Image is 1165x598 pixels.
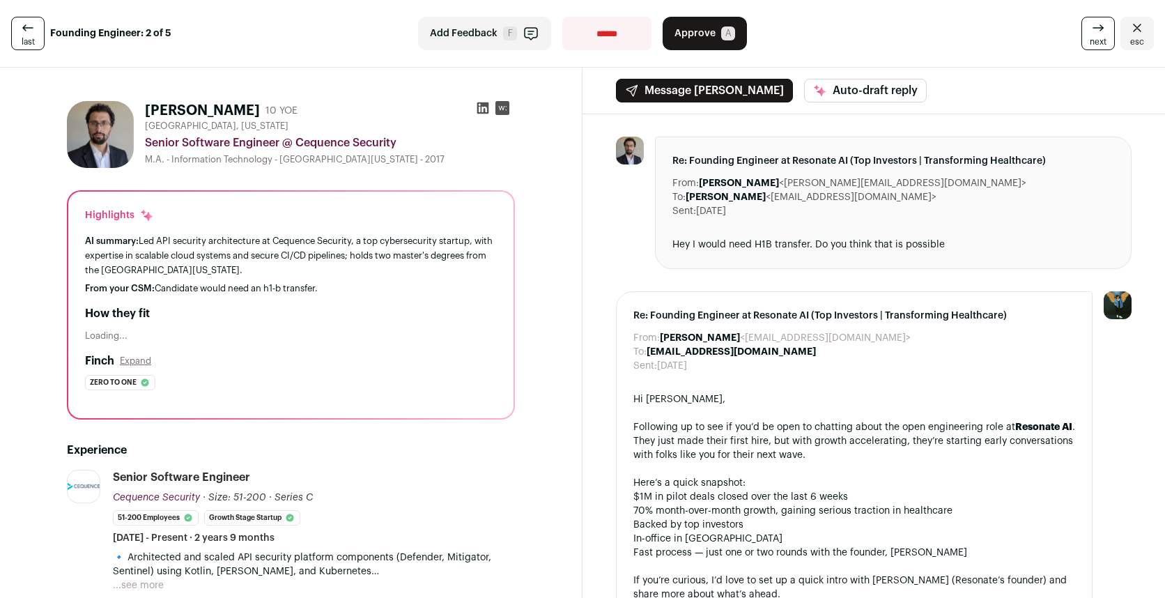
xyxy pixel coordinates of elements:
li: 51-200 employees [113,510,199,526]
span: Zero to one [90,376,137,390]
span: [GEOGRAPHIC_DATA], [US_STATE] [145,121,288,132]
strong: Founding Engineer: 2 of 5 [50,26,171,40]
a: Close [1120,17,1154,50]
span: · Size: 51-200 [203,493,266,503]
b: [PERSON_NAME] [660,333,740,343]
h2: Experience [67,442,515,459]
dt: To: [672,190,686,204]
span: esc [1130,36,1144,47]
dt: From: [633,331,660,345]
dd: <[PERSON_NAME][EMAIL_ADDRESS][DOMAIN_NAME]> [699,176,1026,190]
dt: From: [672,176,699,190]
li: Growth Stage Startup [204,510,300,526]
div: Highlights [85,208,154,222]
div: Senior Software Engineer @ Cequence Security [145,135,515,151]
img: 884b647bf26002f3141c2fc714b7041104bcf3f32f5b5d448e7025771b83435c.jpg [67,101,134,168]
li: $1M in pilot deals closed over the last 6 weeks [633,490,1075,504]
span: From your CSM: [85,284,155,293]
button: Auto-draft reply [804,79,927,102]
li: Fast process — just one or two rounds with the founder, [PERSON_NAME] [633,546,1075,560]
li: In-office in [GEOGRAPHIC_DATA] [633,532,1075,546]
span: · [269,491,272,505]
span: next [1090,36,1106,47]
dd: <[EMAIL_ADDRESS][DOMAIN_NAME]> [686,190,936,204]
span: last [22,36,35,47]
dt: Sent: [633,359,657,373]
img: 884b647bf26002f3141c2fc714b7041104bcf3f32f5b5d448e7025771b83435c.jpg [616,137,644,164]
span: F [503,26,517,40]
button: Add Feedback F [418,17,551,50]
img: 12031951-medium_jpg [1104,291,1132,319]
dt: Sent: [672,204,696,218]
span: Re: Founding Engineer at Resonate AI (Top Investors | Transforming Healthcare) [633,309,1075,323]
span: Re: Founding Engineer at Resonate AI (Top Investors | Transforming Healthcare) [672,154,1114,168]
dd: <[EMAIL_ADDRESS][DOMAIN_NAME]> [660,331,911,345]
dd: [DATE] [696,204,726,218]
div: M.A. - Information Technology - [GEOGRAPHIC_DATA][US_STATE] - 2017 [145,154,515,165]
div: Senior Software Engineer [113,470,250,485]
button: Expand [120,355,151,367]
b: [PERSON_NAME] [686,192,766,202]
dt: To: [633,345,647,359]
strong: Resonate AI [1015,422,1072,432]
span: AI summary: [85,236,139,245]
div: Following up to see if you’d be open to chatting about the open engineering role at . They just m... [633,420,1075,462]
h1: [PERSON_NAME] [145,101,260,121]
a: last [11,17,45,50]
button: Approve A [663,17,747,50]
div: 10 YOE [265,104,298,118]
div: Here’s a quick snapshot: [633,476,1075,490]
b: [PERSON_NAME] [699,178,779,188]
div: Loading... [85,330,497,342]
li: Backed by top investors [633,518,1075,532]
button: ...see more [113,578,164,592]
a: next [1081,17,1115,50]
span: Cequence Security [113,493,200,503]
span: Approve [674,26,716,40]
img: 1c72bf5acf2ce7add3b95024600bba13f7cf21d328d13fef6182af0cfa7205e3.png [68,483,100,490]
span: [DATE] - Present · 2 years 9 months [113,531,275,545]
div: Hi [PERSON_NAME], [633,392,1075,406]
span: Add Feedback [430,26,497,40]
div: Hey I would need H1B transfer. Do you think that is possible [672,238,1114,252]
div: Candidate would need an h1-b transfer. [85,283,497,294]
div: Led API security architecture at Cequence Security, a top cybersecurity startup, with expertise i... [85,233,497,277]
dd: [DATE] [657,359,687,373]
span: A [721,26,735,40]
h2: How they fit [85,305,497,322]
p: 🔹 Architected and scaled API security platform components (Defender, Mitigator, Sentinel) using K... [113,551,515,578]
b: [EMAIL_ADDRESS][DOMAIN_NAME] [647,347,816,357]
span: Series C [275,493,313,503]
button: Message [PERSON_NAME] [616,79,793,102]
li: 70% month-over-month growth, gaining serious traction in healthcare [633,504,1075,518]
h2: Finch [85,353,114,369]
